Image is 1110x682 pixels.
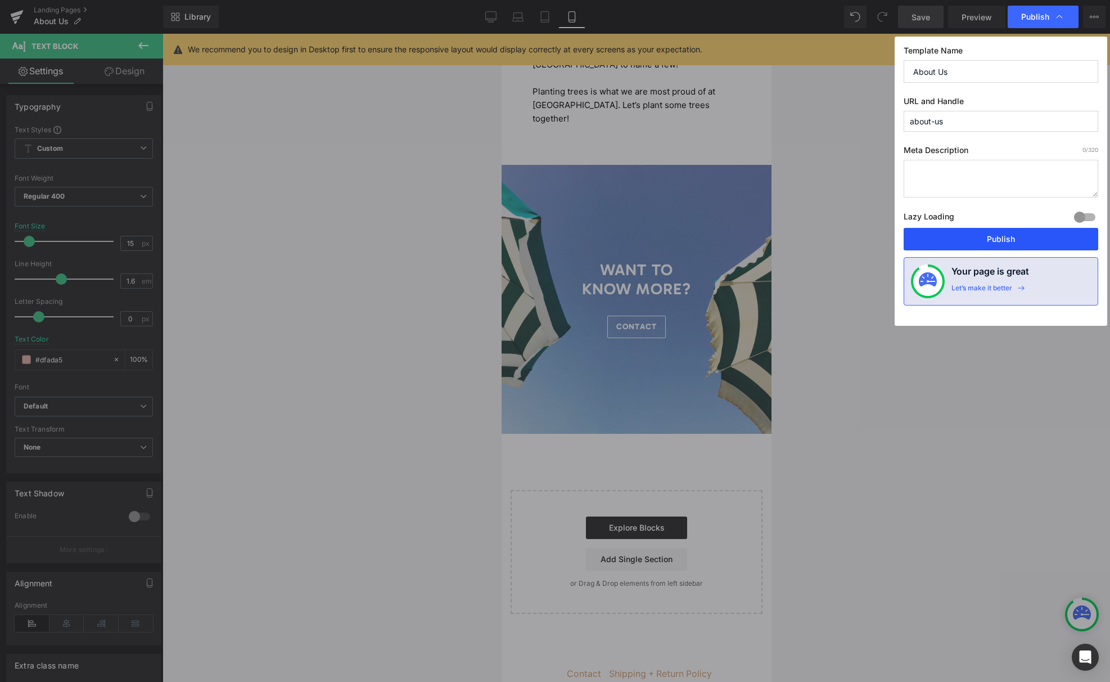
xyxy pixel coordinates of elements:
label: Meta Description [904,145,1098,160]
label: Template Name [904,46,1098,60]
label: URL and Handle [904,96,1098,111]
span: Publish [1021,12,1049,22]
p: Planting trees is what we are most proud of at [GEOGRAPHIC_DATA]. Let’s plant some trees together! [31,51,239,92]
span: 0 [1082,146,1086,153]
a: Shipping + Return Policy [107,635,210,645]
h2: know more? [22,246,247,265]
img: onboarding-status.svg [919,272,937,290]
label: Lazy Loading [904,209,954,228]
a: CONTACT [106,282,164,304]
h2: WANT to [22,227,247,246]
span: CONTACT [115,287,155,299]
span: /320 [1082,146,1098,153]
a: Explore Blocks [84,483,186,505]
a: Contact [65,635,100,645]
div: Let’s make it better [951,284,1012,298]
p: or Drag & Drop elements from left sidebar [27,546,243,554]
h4: Your page is great [951,264,1029,284]
button: Publish [904,228,1098,250]
div: Open Intercom Messenger [1072,644,1099,671]
a: Add Single Section [84,514,186,537]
